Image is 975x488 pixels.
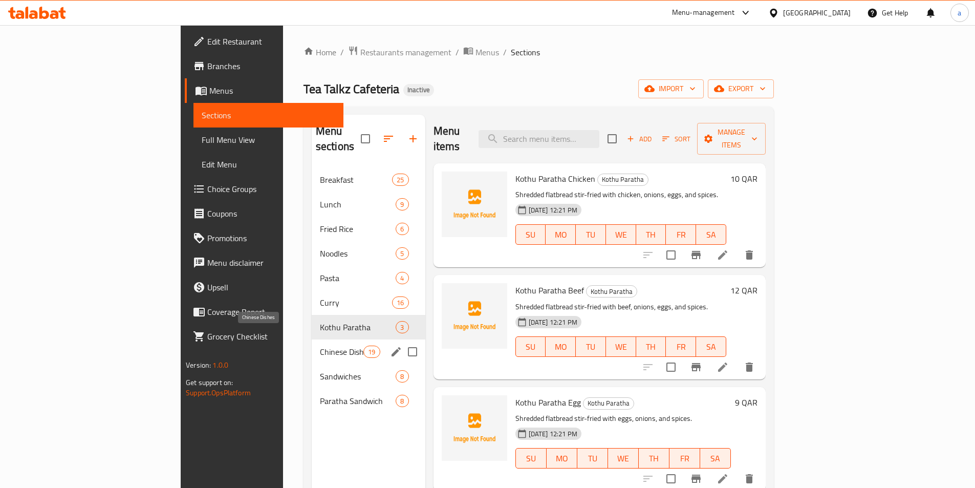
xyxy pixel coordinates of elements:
[193,152,343,177] a: Edit Menu
[717,473,729,485] a: Edit menu item
[442,172,507,237] img: Kothu Paratha Chicken
[730,283,757,298] h6: 12 QAR
[312,340,425,364] div: Chinese Dishes19edit
[312,364,425,389] div: Sandwiches8
[700,340,722,354] span: SA
[660,131,693,147] button: Sort
[511,46,540,58] span: Sections
[636,336,666,357] button: TH
[674,451,696,466] span: FR
[670,340,692,354] span: FR
[320,174,392,186] span: Breakfast
[546,336,576,357] button: MO
[601,128,623,150] span: Select section
[312,290,425,315] div: Curry16
[576,336,606,357] button: TU
[185,29,343,54] a: Edit Restaurant
[546,224,576,245] button: MO
[515,336,546,357] button: SU
[708,79,774,98] button: export
[312,241,425,266] div: Noodles5
[207,306,335,318] span: Coverage Report
[666,224,696,245] button: FR
[320,370,396,383] span: Sandwiches
[312,389,425,413] div: Paratha Sandwich8
[520,340,542,354] span: SU
[207,60,335,72] span: Branches
[202,134,335,146] span: Full Menu View
[515,171,595,186] span: Kothu Paratha Chicken
[463,46,499,59] a: Menus
[503,46,507,58] li: /
[640,340,662,354] span: TH
[730,172,757,186] h6: 10 QAR
[587,286,637,298] span: Kothu Paratha
[662,133,690,145] span: Sort
[515,283,584,298] span: Kothu Paratha Beef
[475,46,499,58] span: Menus
[304,46,774,59] nav: breadcrumb
[320,223,396,235] span: Fried Rice
[312,192,425,217] div: Lunch9
[576,224,606,245] button: TU
[442,283,507,349] img: Kothu Paratha Beef
[705,126,757,152] span: Manage items
[186,386,251,399] a: Support.OpsPlatform
[783,7,851,18] div: [GEOGRAPHIC_DATA]
[515,188,726,201] p: Shredded flatbread stir-fried with chicken, onions, eggs, and spices.
[355,128,376,150] span: Select all sections
[186,376,233,389] span: Get support on:
[320,346,363,358] span: Chinese Dishes
[212,358,228,372] span: 1.0.0
[202,109,335,121] span: Sections
[207,207,335,220] span: Coupons
[348,46,451,59] a: Restaurants management
[636,224,666,245] button: TH
[684,243,708,267] button: Branch-specific-item
[737,355,762,379] button: delete
[577,448,608,469] button: TU
[646,82,696,95] span: import
[717,249,729,261] a: Edit menu item
[403,84,434,96] div: Inactive
[623,131,656,147] span: Add item
[735,395,757,410] h6: 9 QAR
[396,249,408,259] span: 5
[393,175,408,185] span: 25
[185,275,343,300] a: Upsell
[312,163,425,417] nav: Menu sections
[598,174,648,185] span: Kothu Paratha
[388,344,404,359] button: edit
[660,356,682,378] span: Select to update
[320,296,392,309] span: Curry
[396,223,408,235] div: items
[185,78,343,103] a: Menus
[393,298,408,308] span: 16
[672,7,735,19] div: Menu-management
[304,77,399,100] span: Tea Talkz Cafeteria
[547,448,577,469] button: MO
[697,123,766,155] button: Manage items
[320,198,396,210] span: Lunch
[396,273,408,283] span: 4
[515,301,726,313] p: Shredded flatbread stir-fried with beef, onions, eggs, and spices.
[312,266,425,290] div: Pasta4
[320,247,396,260] div: Noodles
[320,395,396,407] span: Paratha Sandwich
[209,84,335,97] span: Menus
[396,198,408,210] div: items
[623,131,656,147] button: Add
[442,395,507,461] img: Kothu Paratha Egg
[396,323,408,332] span: 3
[660,244,682,266] span: Select to update
[185,300,343,324] a: Coverage Report
[696,224,726,245] button: SA
[185,250,343,275] a: Menu disclaimer
[670,227,692,242] span: FR
[696,336,726,357] button: SA
[207,35,335,48] span: Edit Restaurant
[320,321,396,333] span: Kothu Paratha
